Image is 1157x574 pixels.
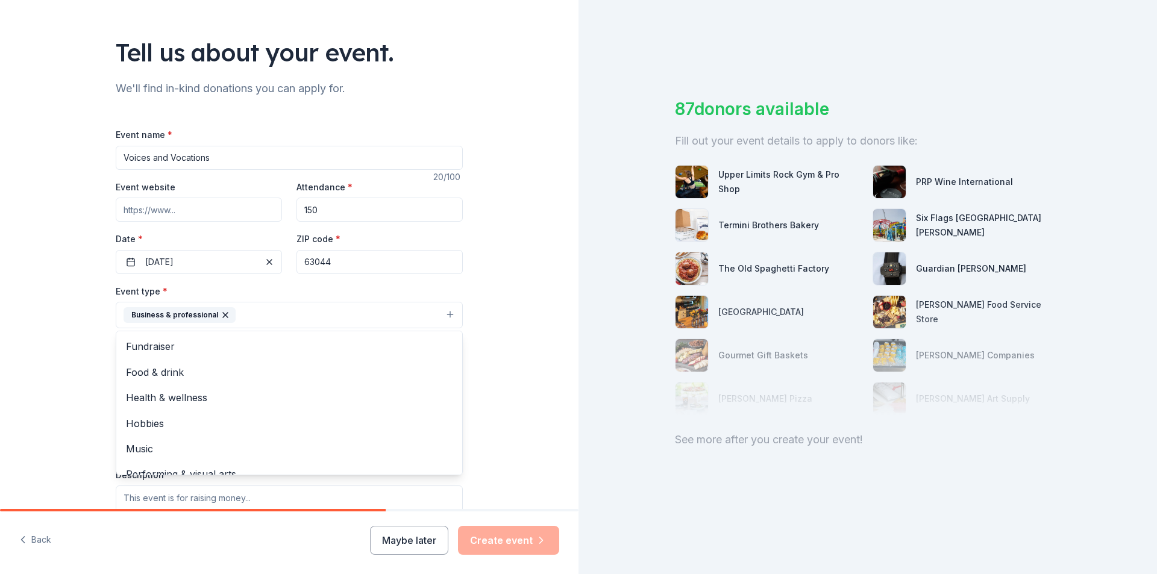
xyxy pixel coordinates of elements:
span: Food & drink [126,364,453,380]
div: Business & professional [116,331,463,475]
span: Fundraiser [126,338,453,354]
span: Music [126,441,453,457]
div: Business & professional [124,307,236,323]
span: Hobbies [126,416,453,431]
span: Performing & visual arts [126,466,453,482]
span: Health & wellness [126,390,453,405]
button: Business & professional [116,302,463,328]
